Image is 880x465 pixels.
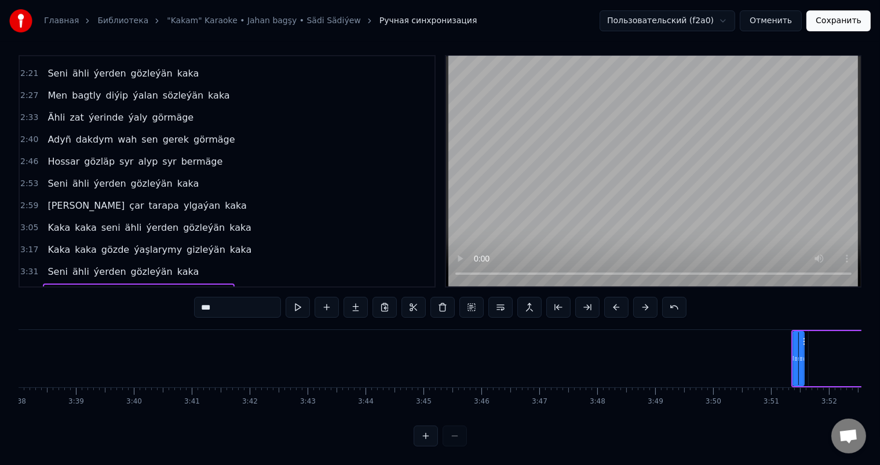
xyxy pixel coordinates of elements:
span: ähli [71,67,90,80]
div: 3:50 [706,397,721,406]
span: Seni [46,265,69,278]
span: 2:40 [20,134,38,146]
span: gözleýän [130,265,174,278]
span: [PERSON_NAME] [46,199,126,212]
span: ýerden [93,177,127,190]
span: gerek [162,133,190,146]
span: 2:59 [20,200,38,212]
a: "Kakam" Karaoke • Jahan bagşy • Sädi Sädiýew [167,15,361,27]
span: gizleýän [185,243,227,256]
div: 3:52 [821,397,837,406]
span: Men [46,89,68,102]
span: kaka [229,243,253,256]
span: kaka [74,221,98,234]
span: gözläp [83,155,116,168]
span: görmäge [192,133,236,146]
span: gözleýän [182,221,226,234]
span: dakdym [75,133,114,146]
span: kaka [207,89,231,102]
div: 3:45 [416,397,432,406]
span: Seni [46,177,69,190]
span: Ähli [46,111,66,124]
span: bagtly [71,89,102,102]
span: ýaşlarymy [133,243,183,256]
span: wah [116,133,138,146]
span: 3:05 [20,222,38,234]
span: syr [161,155,177,168]
span: 3:31 [20,266,38,278]
span: Kaka [46,221,71,234]
div: 3:40 [126,397,142,406]
div: 3:49 [648,397,663,406]
span: gözde [100,243,130,256]
span: ähli [71,177,90,190]
a: Главная [44,15,79,27]
div: Men [793,354,805,363]
div: 3:44 [358,397,374,406]
span: kaka [176,177,200,190]
div: 3:48 [590,397,605,406]
div: 3:38 [10,397,26,406]
span: ýerinde [87,111,125,124]
span: diýip [105,89,130,102]
div: Открытый чат [831,419,866,453]
span: bermäge [180,155,224,168]
span: kaka [176,265,200,278]
div: 3:51 [764,397,779,406]
div: 3:41 [184,397,200,406]
span: Hossar [46,155,81,168]
span: Ручная синхронизация [379,15,477,27]
a: Библиотека [97,15,148,27]
span: kaka [228,221,253,234]
span: 2:46 [20,156,38,168]
button: Отменить [740,10,802,31]
span: ýaly [127,111,148,124]
span: ýerden [145,221,180,234]
span: ylgaýan [182,199,221,212]
span: gözleýän [130,67,174,80]
div: 3:47 [532,397,547,406]
span: zat [68,111,85,124]
span: 3:17 [20,244,38,256]
img: youka [9,9,32,32]
span: seni [100,221,122,234]
span: 2:27 [20,90,38,101]
span: görmäge [151,111,195,124]
span: kaka [74,243,98,256]
span: 2:33 [20,112,38,123]
span: sen [140,133,159,146]
span: ähli [71,265,90,278]
span: ýerden [93,67,127,80]
span: tarapa [148,199,180,212]
span: Seni [46,67,69,80]
span: Kaka [46,243,71,256]
nav: breadcrumb [44,15,477,27]
span: gözleýän [130,177,174,190]
div: 3:43 [300,397,316,406]
span: kaka [176,67,200,80]
span: ýerden [93,265,127,278]
div: 3:39 [68,397,84,406]
div: 3:42 [242,397,258,406]
span: Adyñ [46,133,72,146]
span: syr [118,155,134,168]
span: ähli [124,221,143,234]
span: sözleýän [162,89,205,102]
span: çar [128,199,145,212]
div: 3:46 [474,397,490,406]
span: 2:53 [20,178,38,190]
button: Сохранить [806,10,871,31]
span: ýalan [132,89,159,102]
span: 2:21 [20,68,38,79]
span: kaka [224,199,248,212]
span: alyp [137,155,159,168]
